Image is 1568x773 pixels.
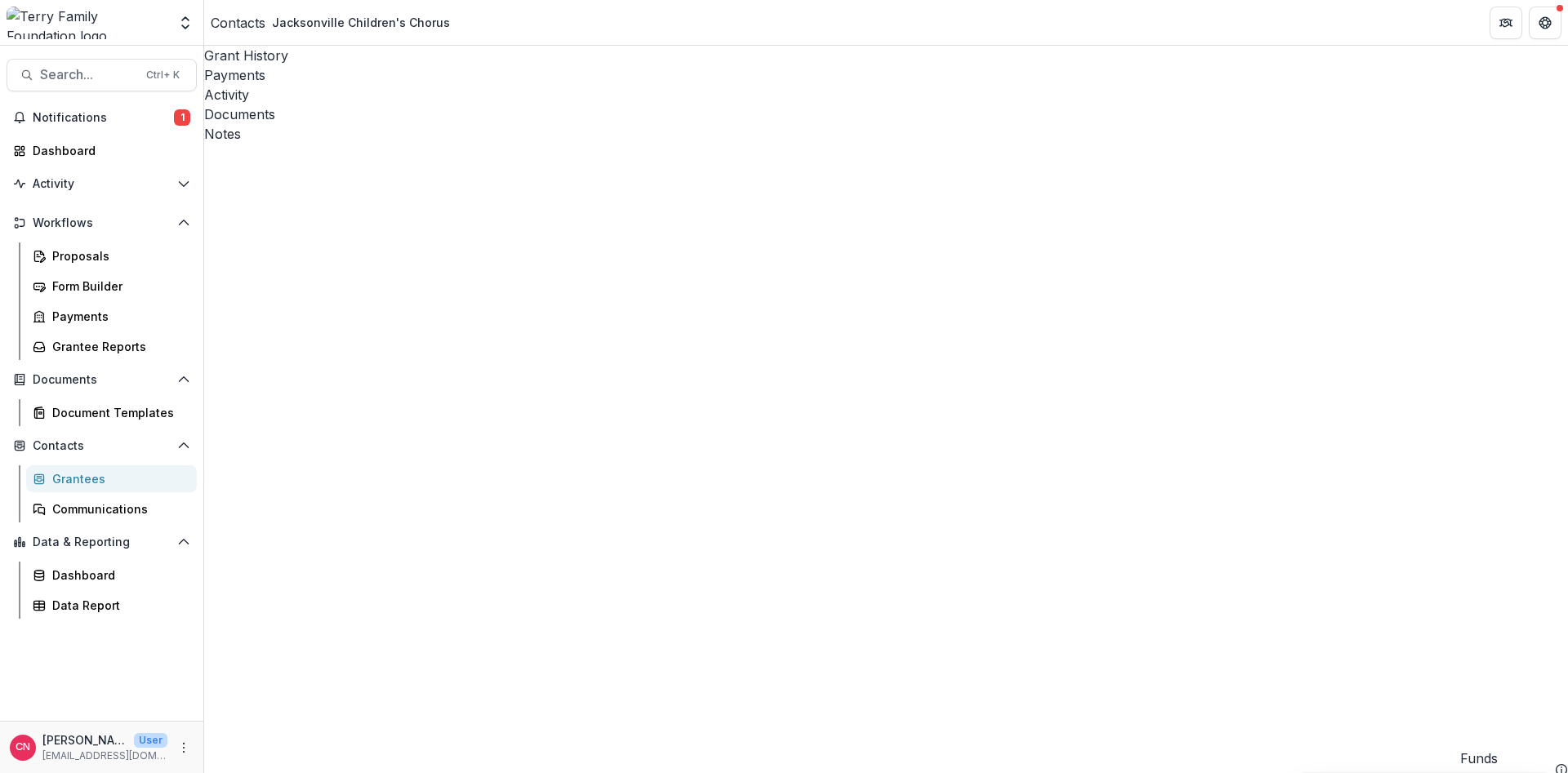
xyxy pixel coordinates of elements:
div: Communications [52,500,184,518]
div: Payments [52,308,184,325]
a: Contacts [211,13,265,33]
button: Open Workflows [7,210,197,236]
button: Open entity switcher [174,7,197,39]
span: Data & Reporting [33,535,171,549]
span: 1 [174,109,190,126]
a: Payments [26,303,197,330]
span: Contacts [33,439,171,453]
a: Data Report [26,592,197,619]
div: Document Templates [52,404,184,421]
a: Grantee Reports [26,333,197,360]
p: [EMAIL_ADDRESS][DOMAIN_NAME] [42,749,167,763]
div: Dashboard [33,142,184,159]
a: Communications [26,495,197,522]
a: Grant History [204,46,1568,65]
p: User [134,733,167,748]
div: Data Report [52,597,184,614]
nav: breadcrumb [211,11,457,34]
span: Activity [33,177,171,191]
button: Search... [7,59,197,91]
a: Dashboard [26,562,197,589]
img: Terry Family Foundation logo [7,7,167,39]
div: Form Builder [52,278,184,295]
button: Partners [1490,7,1522,39]
button: Notifications1 [7,104,197,131]
div: Dashboard [52,566,184,584]
button: Get Help [1529,7,1561,39]
a: Proposals [26,242,197,269]
div: Carol Nieves [16,742,30,753]
button: More [174,738,194,757]
a: Payments [204,65,1568,85]
button: Open Activity [7,171,197,197]
a: Document Templates [26,399,197,426]
div: Grantees [52,470,184,487]
a: Notes [204,124,1568,144]
a: Documents [204,104,1568,124]
span: Search... [40,67,136,82]
span: Workflows [33,216,171,230]
a: Form Builder [26,273,197,300]
button: Open Documents [7,367,197,393]
p: [PERSON_NAME] [42,731,127,749]
a: Dashboard [7,137,197,164]
div: Ctrl + K [143,66,183,84]
div: Grantee Reports [52,338,184,355]
span: Notifications [33,111,174,125]
button: Open Data & Reporting [7,529,197,555]
div: Proposals [52,247,184,264]
button: Open Contacts [7,433,197,459]
a: Activity [204,85,1568,104]
div: Jacksonville Children's Chorus [272,14,450,31]
a: Grantees [26,465,197,492]
span: Documents [33,373,171,387]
